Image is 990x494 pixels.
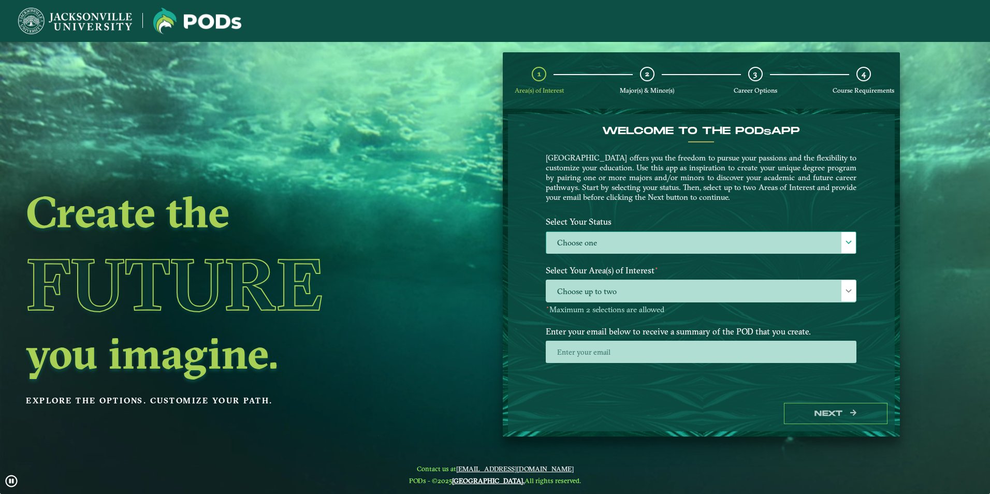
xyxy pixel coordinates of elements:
[18,8,132,34] img: Jacksonville University logo
[26,331,419,375] h2: you imagine.
[546,232,856,254] label: Choose one
[515,86,564,94] span: Area(s) of Interest
[833,86,894,94] span: Course Requirements
[537,69,541,79] span: 1
[764,127,771,137] sub: s
[734,86,777,94] span: Career Options
[538,322,864,341] label: Enter your email below to receive a summary of the POD that you create.
[654,264,659,272] sup: ⋆
[546,280,856,302] span: Choose up to two
[153,8,241,34] img: Jacksonville University logo
[409,464,581,473] span: Contact us at
[546,341,856,363] input: Enter your email
[452,476,525,485] a: [GEOGRAPHIC_DATA].
[620,86,674,94] span: Major(s) & Minor(s)
[409,476,581,485] span: PODs - ©2025 All rights reserved.
[26,237,419,331] h1: Future
[784,403,887,424] button: Next
[546,153,856,202] p: [GEOGRAPHIC_DATA] offers you the freedom to pursue your passions and the flexibility to customize...
[753,69,757,79] span: 3
[546,125,856,137] h4: Welcome to the POD app
[26,190,419,234] h2: Create the
[546,303,549,311] sup: ⋆
[546,305,856,315] p: Maximum 2 selections are allowed
[26,393,419,409] p: Explore the options. Customize your path.
[456,464,574,473] a: [EMAIL_ADDRESS][DOMAIN_NAME]
[862,69,866,79] span: 4
[538,212,864,231] label: Select Your Status
[538,261,864,280] label: Select Your Area(s) of Interest
[645,69,649,79] span: 2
